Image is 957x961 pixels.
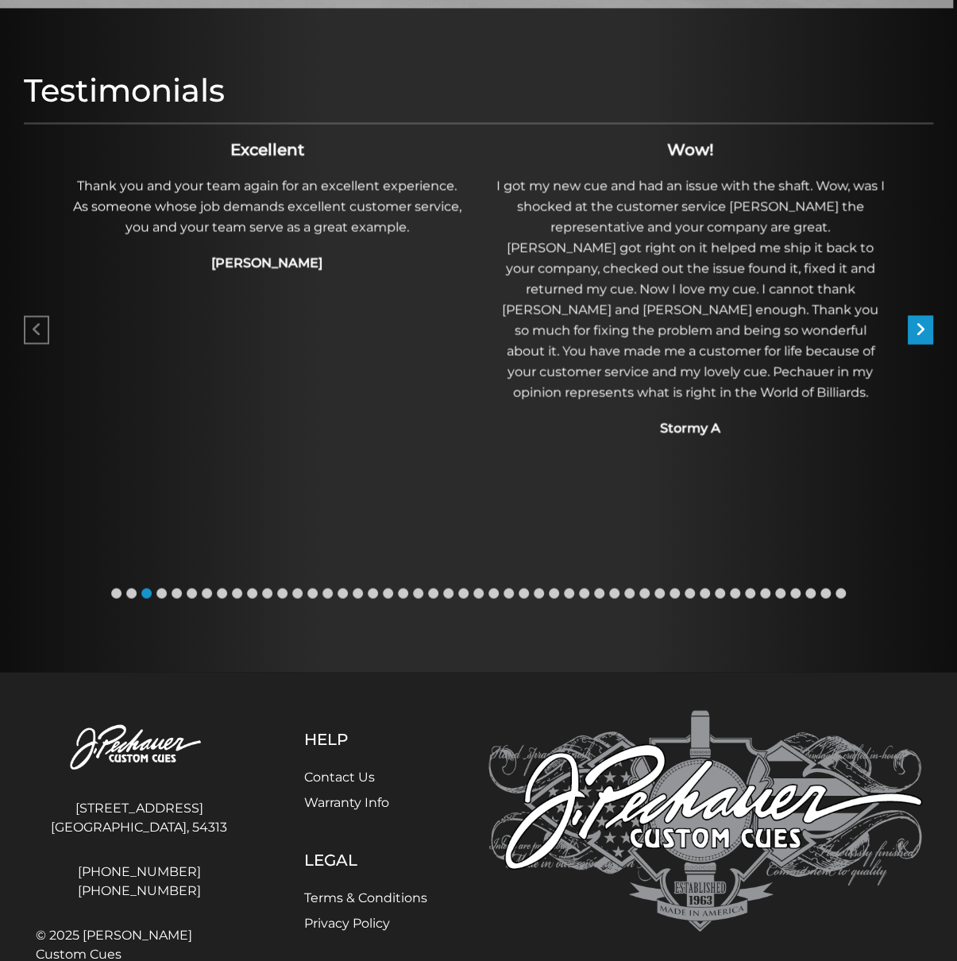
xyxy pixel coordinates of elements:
[488,710,922,932] img: Pechauer Custom Cues
[488,419,893,438] h4: Stormy A
[64,253,470,272] h4: [PERSON_NAME]
[304,769,375,784] a: Contact Us
[64,176,470,237] p: Thank you and your team again for an excellent experience. As someone whose job demands excellent...
[488,137,893,161] h3: Wow!
[36,710,243,785] img: Pechauer Custom Cues
[304,729,427,748] h5: Help
[304,915,390,930] a: Privacy Policy
[36,792,243,843] address: [STREET_ADDRESS] [GEOGRAPHIC_DATA], 54313
[304,890,427,905] a: Terms & Conditions
[24,71,933,110] h1: Testimonials
[304,850,427,869] h5: Legal
[488,176,893,403] p: I got my new cue and had an issue with the shaft. Wow, was I shocked at the customer service [PER...
[36,862,243,881] a: [PHONE_NUMBER]
[304,794,389,809] a: Warranty Info
[64,137,471,280] div: 3 / 49
[64,137,470,161] h3: Excellent
[487,137,894,445] div: 4 / 49
[36,881,243,900] a: [PHONE_NUMBER]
